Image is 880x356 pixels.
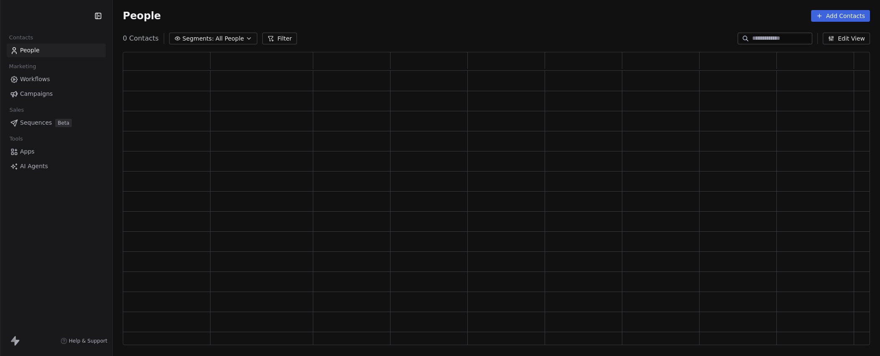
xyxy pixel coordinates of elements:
span: Segments: [183,34,214,43]
a: People [7,44,106,57]
span: 0 Contacts [123,33,159,44]
a: AI Agents [7,159,106,173]
span: All People [216,34,244,43]
button: Edit View [823,33,870,44]
a: Workflows [7,72,106,86]
span: Sales [6,104,28,116]
button: Filter [262,33,297,44]
span: Beta [55,119,72,127]
a: Help & Support [61,338,107,344]
span: People [123,10,161,22]
span: Workflows [20,75,50,84]
button: Add Contacts [811,10,870,22]
span: Campaigns [20,90,53,98]
span: Contacts [5,31,37,44]
span: Apps [20,147,35,156]
a: Apps [7,145,106,159]
span: Tools [6,133,26,145]
a: Campaigns [7,87,106,101]
span: People [20,46,40,55]
span: Help & Support [69,338,107,344]
a: SequencesBeta [7,116,106,130]
span: AI Agents [20,162,48,171]
span: Sequences [20,118,52,127]
span: Marketing [5,60,40,73]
